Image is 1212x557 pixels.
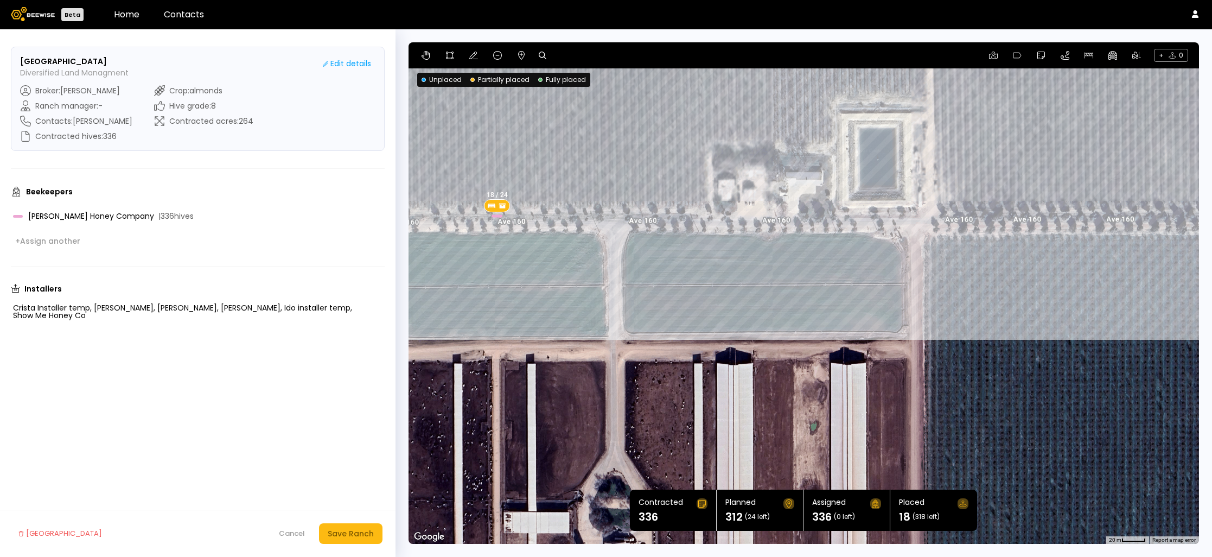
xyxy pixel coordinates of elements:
div: Crista Installer temp, [PERSON_NAME], [PERSON_NAME], [PERSON_NAME], Ido installer temp, Show Me H... [11,302,385,321]
div: [PERSON_NAME] Honey Company [13,212,350,220]
h3: Installers [24,285,62,293]
div: Hive grade : 8 [154,100,253,111]
div: Beta [61,8,84,21]
div: Save Ranch [328,528,374,540]
div: Contracted acres : 264 [154,116,253,126]
div: [PERSON_NAME] Honey Company|336hives [11,207,385,225]
a: Report a map error [1152,537,1196,543]
div: Placed [899,498,924,509]
button: Cancel [273,525,310,542]
div: Edit details [323,58,371,69]
h1: 336 [812,511,832,522]
div: Planned [725,498,756,509]
img: Beewise logo [11,7,55,21]
div: Fully placed [538,75,586,85]
div: Unplaced [422,75,462,85]
div: Crista Installer temp, [PERSON_NAME], [PERSON_NAME], [PERSON_NAME], Ido installer temp, Show Me H... [13,304,367,319]
div: Crop : almonds [154,85,253,96]
button: Save Ranch [319,523,382,544]
div: Broker : [PERSON_NAME] [20,85,132,96]
div: Ranch manager : - [20,100,132,111]
div: Contacts : [PERSON_NAME] [20,116,132,126]
span: | 336 hives [158,212,194,220]
a: Home [114,8,139,21]
div: 18 / 24 [487,191,508,199]
div: Partially placed [470,75,530,85]
div: Contracted hives : 336 [20,131,132,142]
span: (24 left) [745,514,770,520]
span: + 0 [1154,49,1188,62]
h3: [GEOGRAPHIC_DATA] [20,56,129,67]
button: Edit details [318,56,375,72]
a: Contacts [164,8,204,21]
div: Assigned [812,498,846,509]
img: Google [411,530,447,544]
span: (318 left) [913,514,940,520]
button: Map Scale: 20 m per 41 pixels [1106,536,1149,544]
div: Contracted [639,498,683,509]
h1: 336 [639,511,658,522]
h3: Beekeepers [26,188,73,195]
div: Cancel [279,528,305,539]
div: + Assign another [15,236,80,246]
div: [GEOGRAPHIC_DATA] [18,528,102,539]
span: 20 m [1109,537,1121,543]
h1: 312 [725,511,743,522]
button: +Assign another [11,233,85,249]
span: (0 left) [834,514,855,520]
button: [GEOGRAPHIC_DATA] [13,523,107,544]
p: Diversified Land Managment [20,67,129,79]
h1: 18 [899,511,910,522]
a: Open this area in Google Maps (opens a new window) [411,530,447,544]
